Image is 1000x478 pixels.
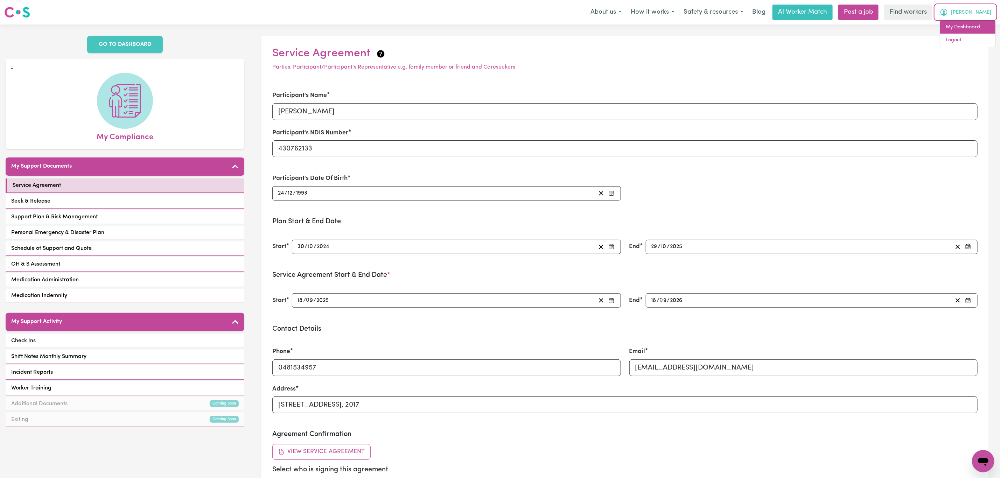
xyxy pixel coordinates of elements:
h3: Service Agreement Start & End Date [272,271,978,279]
a: Schedule of Support and Quote [6,241,244,256]
input: ---- [316,242,330,252]
input: -- [297,242,305,252]
h5: My Support Activity [11,318,62,325]
input: -- [287,189,293,198]
span: [PERSON_NAME] [951,9,991,16]
h5: My Support Documents [11,163,72,170]
span: Seek & Release [11,197,50,205]
label: Participant's Name [272,91,327,100]
a: Medication Administration [6,273,244,287]
span: Check Ins [11,337,36,345]
button: Safety & resources [679,5,748,20]
p: Parties: Participant/Participant's Representative e.g. family member or friend and Careseekers [272,63,978,71]
span: / [314,244,316,250]
input: -- [297,296,303,305]
a: Find workers [884,5,932,20]
a: Personal Emergency & Disaster Plan [6,226,244,240]
span: Medication Indemnity [11,291,67,300]
input: -- [661,242,667,252]
img: Careseekers logo [4,6,30,19]
h3: Plan Start & End Date [272,217,978,226]
a: Worker Training [6,381,244,395]
span: 0 [660,298,663,303]
span: Schedule of Support and Quote [11,244,92,253]
input: -- [651,296,657,305]
a: OH & S Assessment [6,257,244,272]
input: ---- [316,296,329,305]
a: Check Ins [6,334,244,348]
button: About us [586,5,626,20]
label: Participant's Date Of Birth [272,174,348,183]
button: My Support Documents [6,157,244,176]
span: / [305,244,307,250]
a: Careseekers logo [4,4,30,20]
span: / [657,297,660,304]
h3: Agreement Confirmation [272,430,978,438]
a: Shift Notes Monthly Summary [6,350,244,364]
div: My Account [940,20,996,47]
a: Additional DocumentsComing Soon [6,397,244,411]
span: / [667,297,670,304]
span: Support Plan & Risk Management [11,213,98,221]
span: OH & S Assessment [11,260,60,268]
label: End [629,296,640,305]
label: Address [272,385,296,394]
span: Exiting [11,415,28,424]
iframe: Button to launch messaging window, conversation in progress [972,450,994,472]
span: / [303,297,306,304]
a: Service Agreement [6,178,244,193]
a: My Compliance [11,73,239,143]
input: -- [307,296,314,305]
input: ---- [670,242,683,252]
h3: Contact Details [272,325,978,333]
label: Participant's NDIS Number [272,128,348,138]
span: Medication Administration [11,276,79,284]
span: / [285,190,287,196]
h5: Select who is signing this agreement [272,465,978,474]
input: -- [278,189,285,198]
input: ---- [296,189,308,198]
button: My Account [935,5,996,20]
small: Coming Soon [210,416,239,423]
input: -- [307,242,314,252]
span: Incident Reports [11,368,53,377]
span: Personal Emergency & Disaster Plan [11,229,104,237]
a: Incident Reports [6,365,244,380]
span: Worker Training [11,384,51,392]
button: View Service Agreement [272,444,371,459]
span: 0 [306,298,309,303]
a: My Dashboard [940,21,995,34]
span: Service Agreement [13,181,61,190]
label: Email [629,347,645,356]
input: -- [651,242,658,252]
label: End [629,242,640,251]
span: / [293,190,296,196]
span: My Compliance [97,129,153,143]
a: ExitingComing Soon [6,413,244,427]
label: Start [272,296,286,305]
input: ---- [670,296,683,305]
small: Coming Soon [210,400,239,407]
span: / [313,297,316,304]
label: Start [272,242,286,251]
span: Additional Documents [11,400,68,408]
span: Shift Notes Monthly Summary [11,352,86,361]
a: Medication Indemnity [6,289,244,303]
a: Seek & Release [6,194,244,209]
span: / [667,244,670,250]
a: Post a job [838,5,879,20]
span: / [658,244,661,250]
a: GO TO DASHBOARD [87,36,163,53]
a: AI Worker Match [772,5,833,20]
button: How it works [626,5,679,20]
a: Logout [940,34,995,47]
button: My Support Activity [6,313,244,331]
label: Phone [272,347,290,356]
input: -- [660,296,667,305]
h2: Service Agreement [272,47,978,60]
a: Support Plan & Risk Management [6,210,244,224]
a: Blog [748,5,770,20]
